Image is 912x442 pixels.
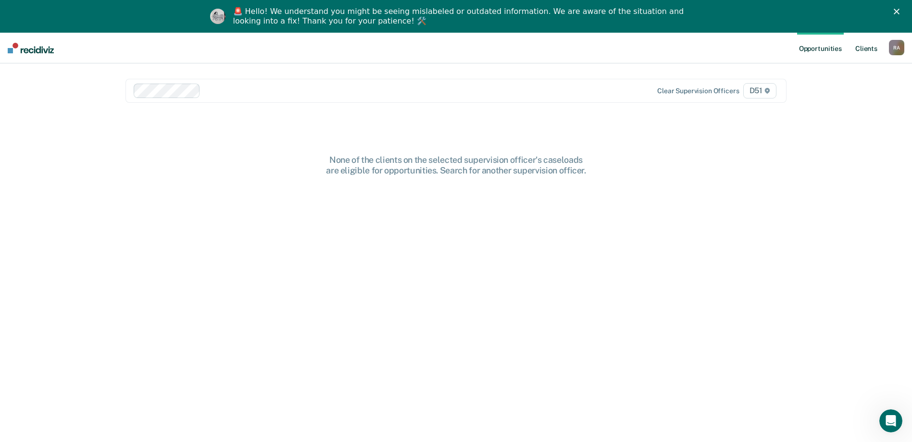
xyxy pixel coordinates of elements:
[894,9,903,14] div: Close
[879,409,902,432] iframe: Intercom live chat
[210,9,225,24] img: Profile image for Kim
[657,87,739,95] div: Clear supervision officers
[853,33,879,63] a: Clients
[797,33,844,63] a: Opportunities
[889,40,904,55] button: RA
[889,40,904,55] div: R A
[8,43,54,53] img: Recidiviz
[743,83,776,98] span: D51
[233,7,687,26] div: 🚨 Hello! We understand you might be seeing mislabeled or outdated information. We are aware of th...
[302,155,610,175] div: None of the clients on the selected supervision officer's caseloads are eligible for opportunitie...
